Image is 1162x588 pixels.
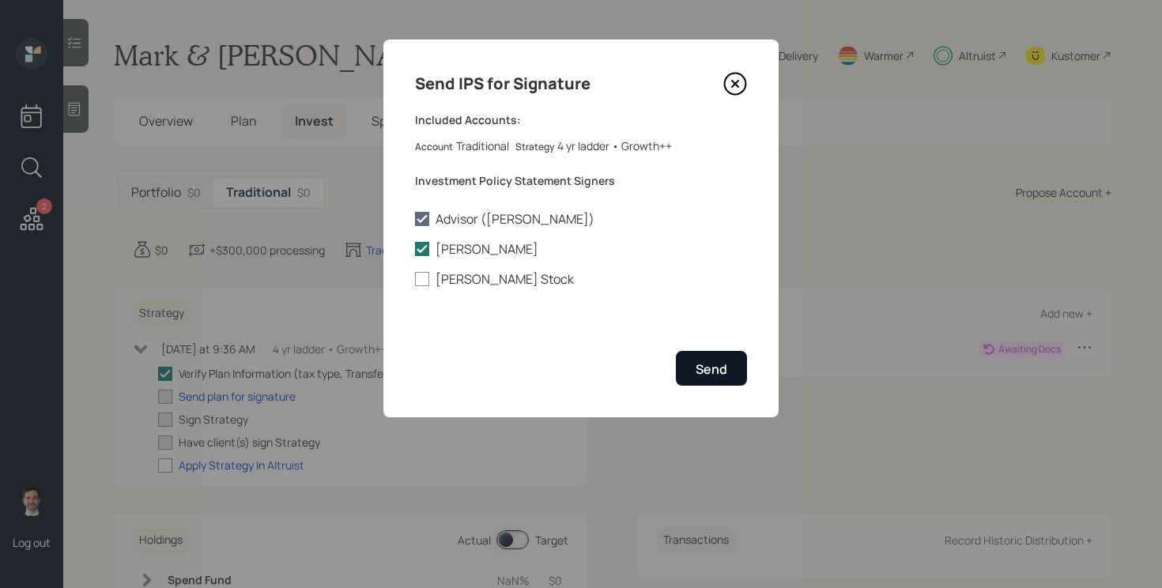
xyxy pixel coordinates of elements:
button: Send [676,351,747,385]
label: Investment Policy Statement Signers [415,173,747,189]
label: Account [415,141,453,154]
div: Traditional [456,138,509,154]
div: 4 yr ladder • Growth++ [557,138,672,154]
h4: Send IPS for Signature [415,71,590,96]
label: Strategy [515,141,554,154]
label: [PERSON_NAME] [415,240,747,258]
label: Advisor ([PERSON_NAME]) [415,210,747,228]
label: [PERSON_NAME] Stock [415,270,747,288]
label: Included Accounts: [415,112,747,128]
div: Send [696,360,727,378]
